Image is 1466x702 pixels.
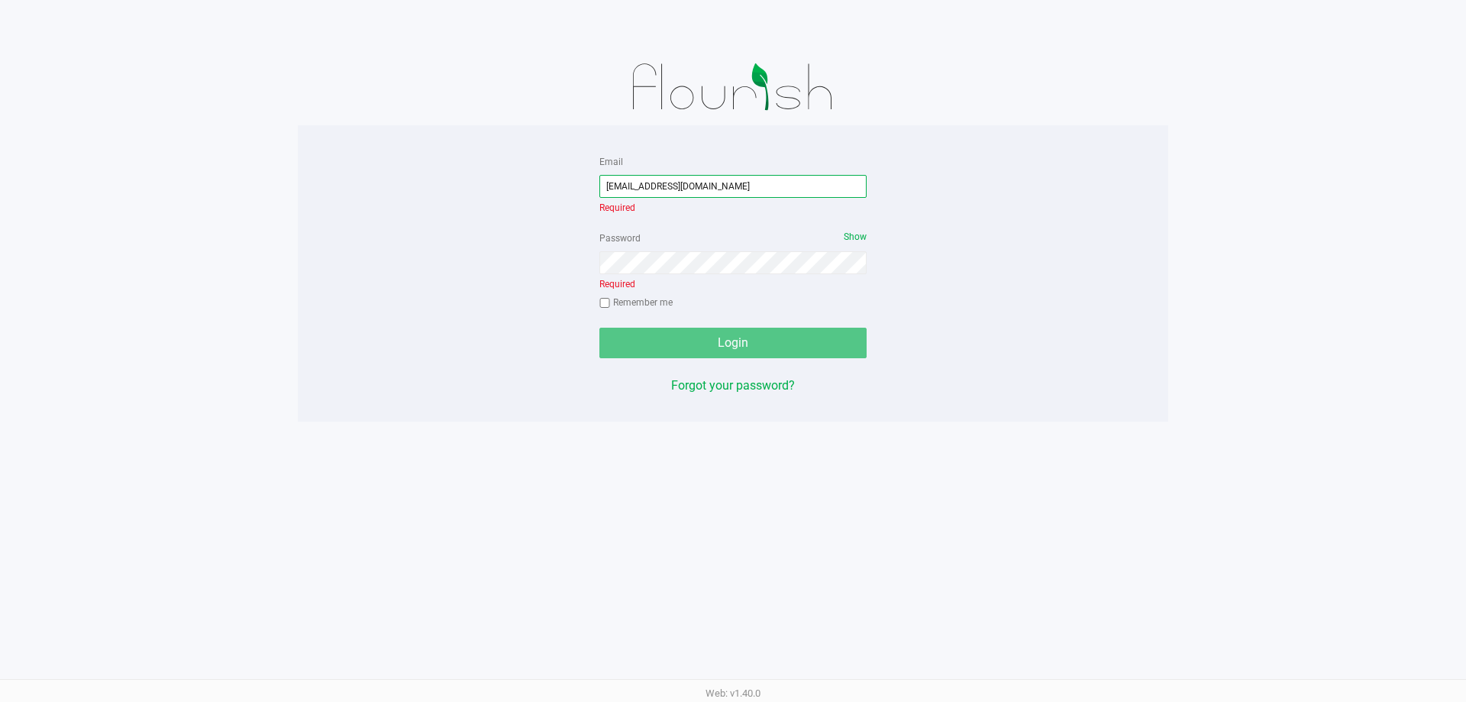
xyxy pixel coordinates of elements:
[599,155,623,169] label: Email
[599,298,610,309] input: Remember me
[599,202,635,213] span: Required
[844,231,867,242] span: Show
[671,377,795,395] button: Forgot your password?
[599,279,635,290] span: Required
[599,231,641,245] label: Password
[706,687,760,699] span: Web: v1.40.0
[599,296,673,309] label: Remember me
